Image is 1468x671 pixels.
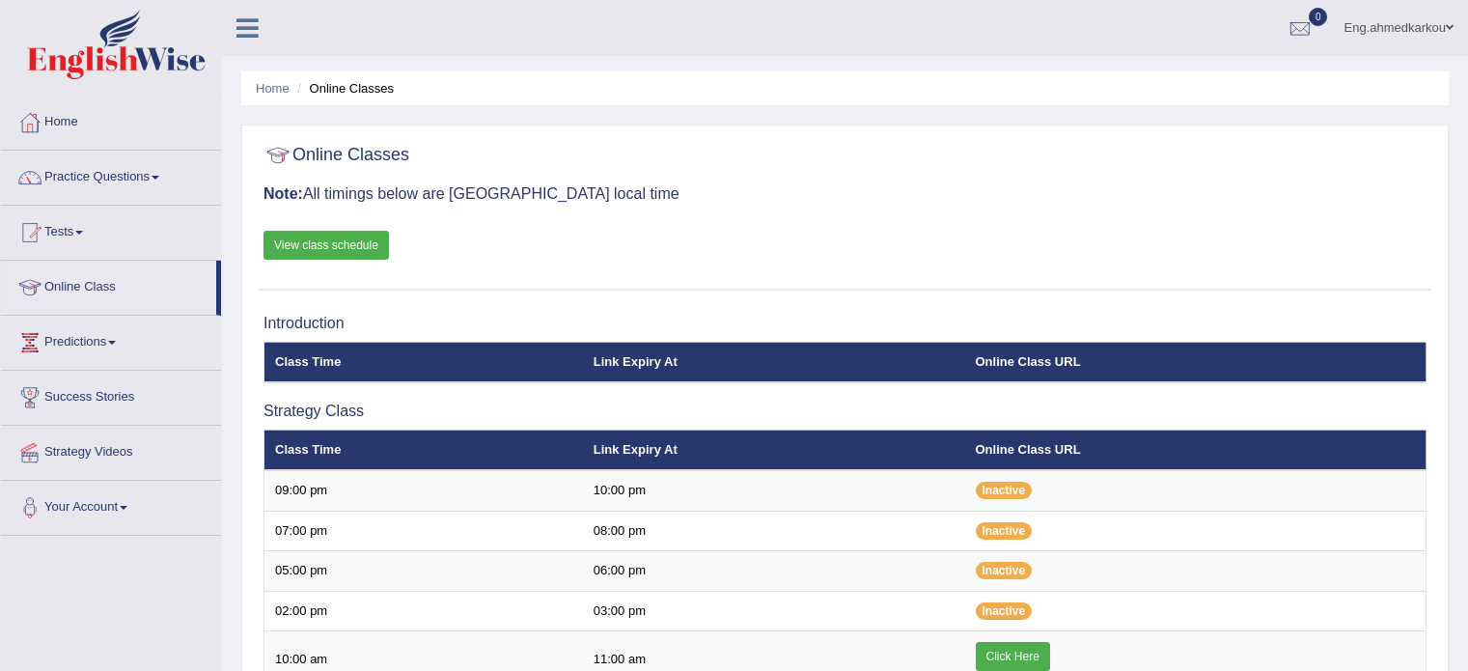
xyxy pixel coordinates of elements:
a: Click Here [976,642,1050,671]
h3: Strategy Class [263,403,1426,420]
a: Predictions [1,316,221,364]
td: 10:00 pm [583,470,965,511]
th: Link Expiry At [583,342,965,382]
td: 08:00 pm [583,511,965,551]
th: Link Expiry At [583,430,965,470]
a: Success Stories [1,371,221,419]
h2: Online Classes [263,141,409,170]
h3: Introduction [263,315,1426,332]
a: Home [256,81,290,96]
b: Note: [263,185,303,202]
span: 0 [1309,8,1328,26]
td: 03:00 pm [583,591,965,631]
a: Tests [1,206,221,254]
th: Online Class URL [965,342,1426,382]
a: Practice Questions [1,151,221,199]
a: Online Class [1,261,216,309]
td: 07:00 pm [264,511,583,551]
td: 02:00 pm [264,591,583,631]
span: Inactive [976,602,1033,620]
li: Online Classes [292,79,394,98]
th: Online Class URL [965,430,1426,470]
h3: All timings below are [GEOGRAPHIC_DATA] local time [263,185,1426,203]
th: Class Time [264,430,583,470]
th: Class Time [264,342,583,382]
span: Inactive [976,482,1033,499]
td: 09:00 pm [264,470,583,511]
span: Inactive [976,522,1033,540]
td: 06:00 pm [583,551,965,592]
a: Strategy Videos [1,426,221,474]
span: Inactive [976,562,1033,579]
td: 05:00 pm [264,551,583,592]
a: Home [1,96,221,144]
a: Your Account [1,481,221,529]
a: View class schedule [263,231,389,260]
